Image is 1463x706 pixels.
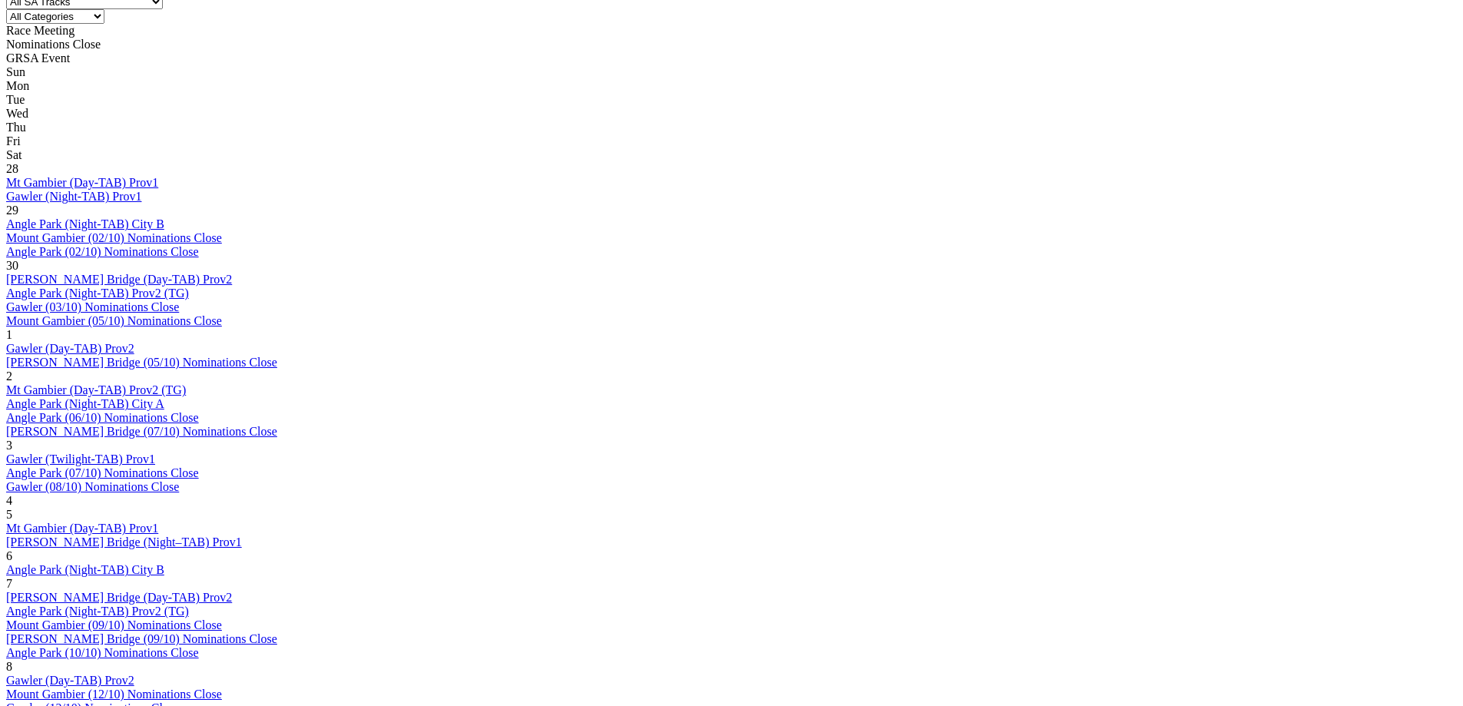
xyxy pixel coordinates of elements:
a: Angle Park (Night-TAB) City A [6,397,164,410]
span: 8 [6,660,12,673]
span: 29 [6,204,18,217]
div: Tue [6,93,1457,107]
a: Angle Park (Night-TAB) City B [6,563,164,576]
a: Angle Park (Night-TAB) City B [6,217,164,230]
div: Sun [6,65,1457,79]
span: 6 [6,549,12,562]
a: Angle Park (02/10) Nominations Close [6,245,199,258]
a: Gawler (Day-TAB) Prov2 [6,342,134,355]
a: [PERSON_NAME] Bridge (05/10) Nominations Close [6,356,277,369]
div: Thu [6,121,1457,134]
span: 28 [6,162,18,175]
div: GRSA Event [6,51,1457,65]
div: Wed [6,107,1457,121]
a: [PERSON_NAME] Bridge (09/10) Nominations Close [6,632,277,645]
a: Mt Gambier (Day-TAB) Prov1 [6,176,158,189]
a: Gawler (Day-TAB) Prov2 [6,674,134,687]
a: Angle Park (07/10) Nominations Close [6,466,199,479]
a: Gawler (Night-TAB) Prov1 [6,190,141,203]
a: Mt Gambier (Day-TAB) Prov1 [6,522,158,535]
span: 30 [6,259,18,272]
a: [PERSON_NAME] Bridge (Night–TAB) Prov1 [6,535,242,549]
span: 4 [6,494,12,507]
a: Mount Gambier (05/10) Nominations Close [6,314,222,327]
a: Angle Park (Night-TAB) Prov2 (TG) [6,287,189,300]
a: Mt Gambier (Day-TAB) Prov2 (TG) [6,383,186,396]
div: Fri [6,134,1457,148]
a: Gawler (08/10) Nominations Close [6,480,179,493]
a: Mount Gambier (09/10) Nominations Close [6,618,222,631]
a: Mount Gambier (12/10) Nominations Close [6,688,222,701]
a: Mount Gambier (02/10) Nominations Close [6,231,222,244]
a: Gawler (03/10) Nominations Close [6,300,179,313]
span: 3 [6,439,12,452]
span: 5 [6,508,12,521]
a: Angle Park (Night-TAB) Prov2 (TG) [6,605,189,618]
a: Angle Park (10/10) Nominations Close [6,646,199,659]
div: Nominations Close [6,38,1457,51]
a: [PERSON_NAME] Bridge (07/10) Nominations Close [6,425,277,438]
a: [PERSON_NAME] Bridge (Day-TAB) Prov2 [6,591,232,604]
a: Angle Park (06/10) Nominations Close [6,411,199,424]
span: 1 [6,328,12,341]
a: Gawler (Twilight-TAB) Prov1 [6,452,155,466]
span: 7 [6,577,12,590]
div: Mon [6,79,1457,93]
span: 2 [6,370,12,383]
a: [PERSON_NAME] Bridge (Day-TAB) Prov2 [6,273,232,286]
div: Race Meeting [6,24,1457,38]
div: Sat [6,148,1457,162]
